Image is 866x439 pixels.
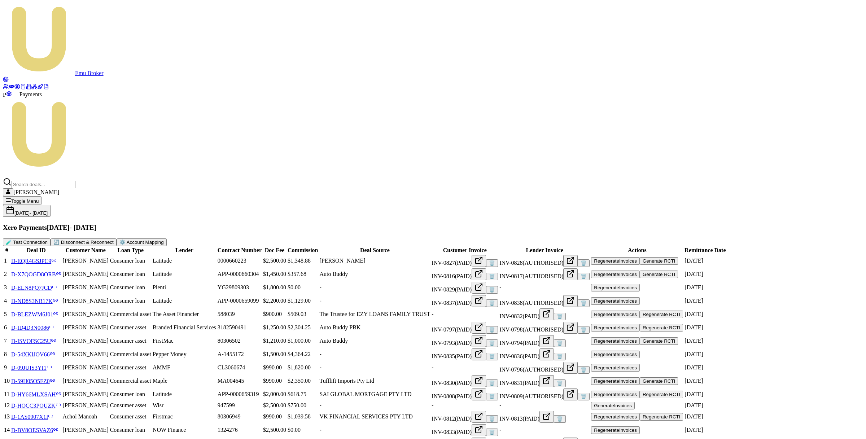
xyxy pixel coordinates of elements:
button: View in Xero [563,268,578,280]
td: The Trustee for EZY LOANS FAMILY TRUST [319,308,430,321]
button: RegenerateInvoices [591,351,640,358]
td: [PERSON_NAME] [62,401,109,410]
td: 9 [4,361,10,374]
span: DB ID: cmg8o64md005k4mckp34mct2q Xero ID: fe3bc68f-1499-4164-9ae1-e95dd91117f4 [432,326,472,333]
button: 🗑️ [578,273,590,280]
button: View in Xero [472,335,486,347]
span: DB ID: cmgdljubi000clpj01tjdptyl Xero ID: 1c7b5a33-4ee7-4383-ab2a-73bb26b53dbd [499,260,563,266]
span: DB ID: cmge8xomi000d1v4ad0a40xdj Xero ID: 8db5a21c-196b-4ad0-ab79-dbecf79bf6b6 [432,429,472,435]
img: emu-icon-u.png [3,3,75,75]
td: $1,450.00 [263,268,287,281]
th: # [4,247,10,254]
span: DB ID: cmgeabbox00017f4t8ncvf8wm Xero ID: c8590a7c-c3c8-4254-b183-dd41ca2d1e95 [432,300,472,306]
button: Regenerate RCTI [640,324,683,332]
td: 3 [4,281,10,294]
td: $1,820.00 [287,361,318,374]
td: Latitude [152,268,216,281]
td: A-1455172 [217,348,262,361]
td: Pepper Money [152,348,216,361]
span: DB ID: cmgea0bk60001vif3cdcetqr3 Xero ID: f755c90f-b6e0-474d-91c8-f6a068ad9e86 [432,353,472,359]
td: 5 [4,308,10,321]
td: $2,200.00 [263,295,287,307]
a: D-ELN8PQ7JCD [11,285,57,291]
td: Branded Financial Services [152,321,216,334]
td: Consumer loan [110,268,152,281]
td: $1,129.00 [287,295,318,307]
button: View in Xero [472,375,486,387]
button: RegenerateInvoices [591,311,640,318]
span: DB ID: cmg8nl3e700a5s0oiytor8rrt Xero ID: ab34e106-4ad9-4192-a445-010fd7b0dd90 [499,366,563,373]
td: Consumer asset [110,335,152,347]
td: MA004645 [217,375,262,387]
td: [PERSON_NAME] [62,321,109,334]
input: Search deals [12,181,75,188]
td: - [319,348,430,361]
td: $750.00 [287,401,318,410]
td: [DATE] [684,281,726,294]
button: View in Xero [472,282,486,294]
td: Auto Buddy [319,268,430,281]
td: [DATE] [684,411,726,423]
button: 🗑️ [486,286,498,294]
span: Toggle Menu [11,198,39,204]
td: $0.00 [287,281,318,294]
td: Wisr [152,401,216,410]
div: Payments [19,91,42,98]
td: 588039 [217,308,262,321]
span: DB ID: cmgea0dhw0005vif3z2cz6q84 Xero ID: 8cb760da-a5ff-44ea-a1a5-48631d9c0c7f [499,353,539,359]
td: Firstmac [152,411,216,423]
td: - [319,401,430,410]
td: Commercial asset [110,308,152,321]
td: [PERSON_NAME] [62,375,109,387]
td: - [319,361,430,374]
td: $618.75 [287,388,318,401]
td: - [319,281,430,294]
button: 🗑️ [486,326,498,334]
td: 11 [4,388,10,401]
a: D-EQR4GSJPC9 [11,258,57,264]
button: 🗑️ [554,379,566,387]
a: D-ND8S3NR17K [11,298,58,304]
td: 14 [4,424,10,436]
span: DB ID: cmg93tai9000pz26emgtmgab4 Xero ID: 390799cb-94d1-43ce-af34-928f2e6c90e9 [432,416,472,422]
td: [PERSON_NAME] [62,268,109,281]
button: 🗑️ [486,299,498,307]
button: View in Xero [563,322,578,334]
td: Latitude [152,255,216,267]
td: $1,800.00 [263,281,287,294]
td: $990.00 [263,411,287,423]
span: - [499,427,501,433]
td: - [319,295,430,307]
button: 🗑️ [486,429,498,436]
span: DB ID: cmge8thqc00051v4an8laqpg0 Xero ID: 0aacdf32-570b-4e41-baed-d4f5fe692d3b [499,380,539,386]
button: View in Xero [539,375,554,387]
img: Emu Money [3,98,75,170]
td: 4 [4,295,10,307]
button: RegenerateInvoices [591,364,640,372]
td: [PERSON_NAME] [62,295,109,307]
span: DB ID: cmge8tghc00011v4ajc2nsk41 Xero ID: e0164ca1-85fa-4ac4-9563-01b61ce7177b [432,380,472,386]
td: VK FINANCIAL SERVICES PTY LTD [319,411,430,423]
td: SAI GLOBAL MORTGAGE PTY LTD [319,388,430,401]
th: Remittance Date [684,247,726,254]
button: Regenerate RCTI [640,311,683,318]
td: 2 [4,268,10,281]
td: [PERSON_NAME] [62,348,109,361]
td: Tufflift Imports Pty Ltd [319,375,430,387]
h3: Xero Payments [DATE] - [DATE] [3,224,863,232]
th: Customer Invoice [431,247,498,254]
td: [DATE] [684,375,726,387]
a: Emu Broker [3,70,104,76]
td: 8 [4,348,10,361]
td: 12 [4,401,10,410]
button: Toggle Menu [3,196,41,205]
td: $1,039.58 [287,411,318,423]
button: Generate RCTI [640,271,678,278]
span: - [499,402,501,408]
span: DB ID: cmge8q5z40001b87a2a5ijx7r Xero ID: b1e5a294-f0a7-48a7-b043-919f0ed90e06 [432,286,472,293]
td: Consumer loan [110,388,152,401]
td: Commercial asset [110,375,152,387]
td: APP-0000659319 [217,388,262,401]
td: $1,250.00 [263,321,287,334]
button: RegenerateInvoices [591,297,640,305]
